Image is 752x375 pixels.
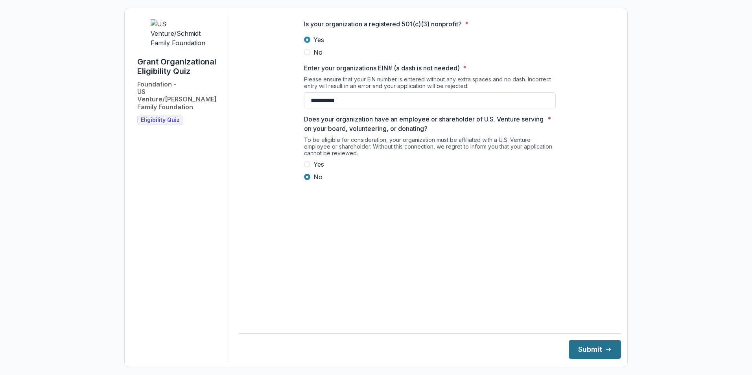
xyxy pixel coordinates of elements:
p: Does your organization have an employee or shareholder of U.S. Venture serving on your board, vol... [304,114,544,133]
span: Yes [313,35,324,44]
span: Yes [313,160,324,169]
div: To be eligible for consideration, your organization must be affiliated with a U.S. Venture employ... [304,136,556,160]
p: Is your organization a registered 501(c)(3) nonprofit? [304,19,462,29]
button: Submit [569,340,621,359]
h2: Foundation - US Venture/[PERSON_NAME] Family Foundation [137,81,223,111]
p: Enter your organizations EIN# (a dash is not needed) [304,63,460,73]
div: Please ensure that your EIN number is entered without any extra spaces and no dash. Incorrect ent... [304,76,556,92]
span: No [313,172,323,182]
span: Eligibility Quiz [141,117,180,123]
img: US Venture/Schmidt Family Foundation [151,19,210,48]
h1: Grant Organizational Eligibility Quiz [137,57,223,76]
span: No [313,48,323,57]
